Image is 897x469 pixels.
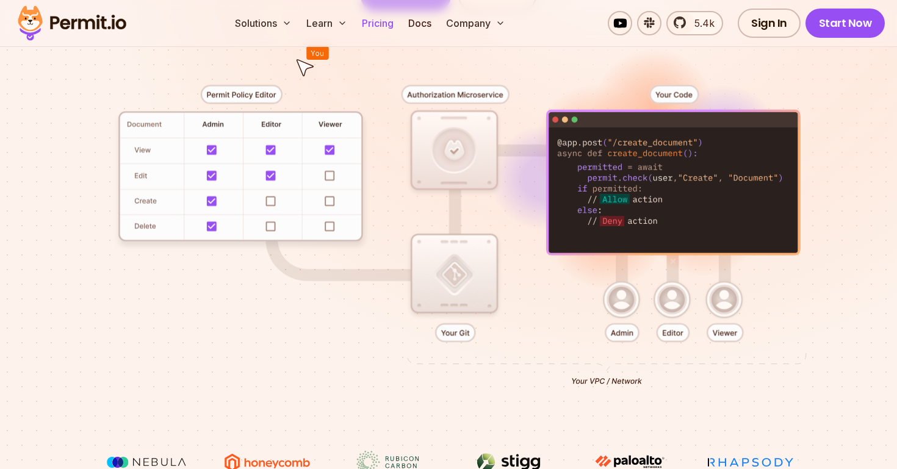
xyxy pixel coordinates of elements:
[441,11,510,35] button: Company
[738,9,801,38] a: Sign In
[666,11,723,35] a: 5.4k
[12,2,132,44] img: Permit logo
[230,11,297,35] button: Solutions
[357,11,398,35] a: Pricing
[403,11,436,35] a: Docs
[805,9,885,38] a: Start Now
[301,11,352,35] button: Learn
[687,16,715,30] span: 5.4k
